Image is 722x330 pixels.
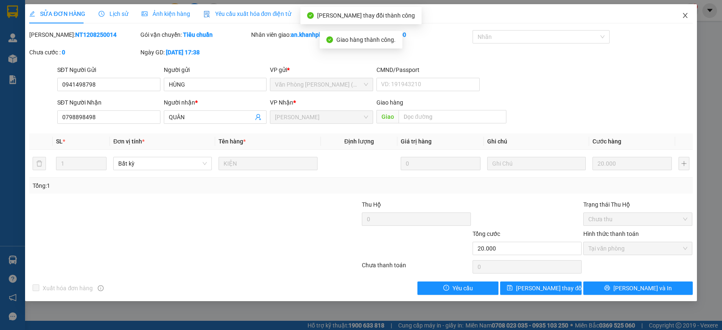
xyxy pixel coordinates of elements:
[507,285,513,292] span: save
[679,157,689,170] button: plus
[453,284,473,293] span: Yêu cầu
[443,285,449,292] span: exclamation-circle
[251,30,360,39] div: Nhân viên giao:
[70,40,115,50] li: (c) 2017
[113,138,145,145] span: Đơn vị tính
[91,10,111,31] img: logo.jpg
[33,181,279,190] div: Tổng: 1
[473,230,500,237] span: Tổng cước
[674,4,697,28] button: Close
[57,65,160,74] div: SĐT Người Gửi
[344,138,374,145] span: Định lượng
[118,157,207,170] span: Bất kỳ
[203,10,292,17] span: Yêu cầu xuất hóa đơn điện tử
[592,138,621,145] span: Cước hàng
[166,49,200,56] b: [DATE] 17:38
[70,32,115,38] b: [DOMAIN_NAME]
[613,284,672,293] span: [PERSON_NAME] và In
[583,281,692,295] button: printer[PERSON_NAME] và In
[362,201,381,208] span: Thu Hộ
[142,11,147,17] span: picture
[417,281,499,295] button: exclamation-circleYêu cầu
[270,99,293,106] span: VP Nhận
[29,48,138,57] div: Chưa cước :
[583,200,692,209] div: Trạng thái Thu Hộ
[588,213,687,225] span: Chưa thu
[516,284,583,293] span: [PERSON_NAME] thay đổi
[164,65,267,74] div: Người gửi
[56,138,63,145] span: SL
[164,98,267,107] div: Người nhận
[588,242,687,255] span: Tại văn phòng
[10,54,47,93] b: [PERSON_NAME]
[99,11,104,17] span: clock-circle
[29,30,138,39] div: [PERSON_NAME]:
[487,157,586,170] input: Ghi Chú
[275,78,368,91] span: Văn Phòng Trần Phú (Mường Thanh)
[362,30,471,39] div: Cước rồi :
[29,10,85,17] span: SỬA ĐƠN HÀNG
[336,36,396,43] span: Giao hàng thành công.
[307,12,314,19] span: check-circle
[140,48,249,57] div: Ngày GD:
[62,49,65,56] b: 0
[219,138,246,145] span: Tên hàng
[255,114,262,120] span: user-add
[399,110,506,123] input: Dọc đường
[183,31,213,38] b: Tiêu chuẩn
[140,30,249,39] div: Gói vận chuyển:
[219,157,317,170] input: VD: Bàn, Ghế
[583,230,639,237] label: Hình thức thanh toán
[99,10,128,17] span: Lịch sử
[75,31,117,38] b: NT1208250014
[604,285,610,292] span: printer
[54,12,80,66] b: BIÊN NHẬN GỬI HÀNG
[682,12,689,19] span: close
[361,261,472,275] div: Chưa thanh toán
[376,99,403,106] span: Giao hàng
[291,31,332,38] b: an.khanhphong
[376,110,399,123] span: Giao
[484,133,589,150] th: Ghi chú
[98,285,104,291] span: info-circle
[326,36,333,43] span: check-circle
[33,157,46,170] button: delete
[39,284,96,293] span: Xuất hóa đơn hàng
[203,11,210,18] img: icon
[57,98,160,107] div: SĐT Người Nhận
[10,10,52,52] img: logo.jpg
[317,12,415,19] span: [PERSON_NAME] thay đổi thành công
[29,11,35,17] span: edit
[401,157,480,170] input: 0
[592,157,672,170] input: 0
[275,111,368,123] span: Phạm Ngũ Lão
[270,65,373,74] div: VP gửi
[401,138,432,145] span: Giá trị hàng
[142,10,190,17] span: Ảnh kiện hàng
[500,281,582,295] button: save[PERSON_NAME] thay đổi
[376,65,480,74] div: CMND/Passport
